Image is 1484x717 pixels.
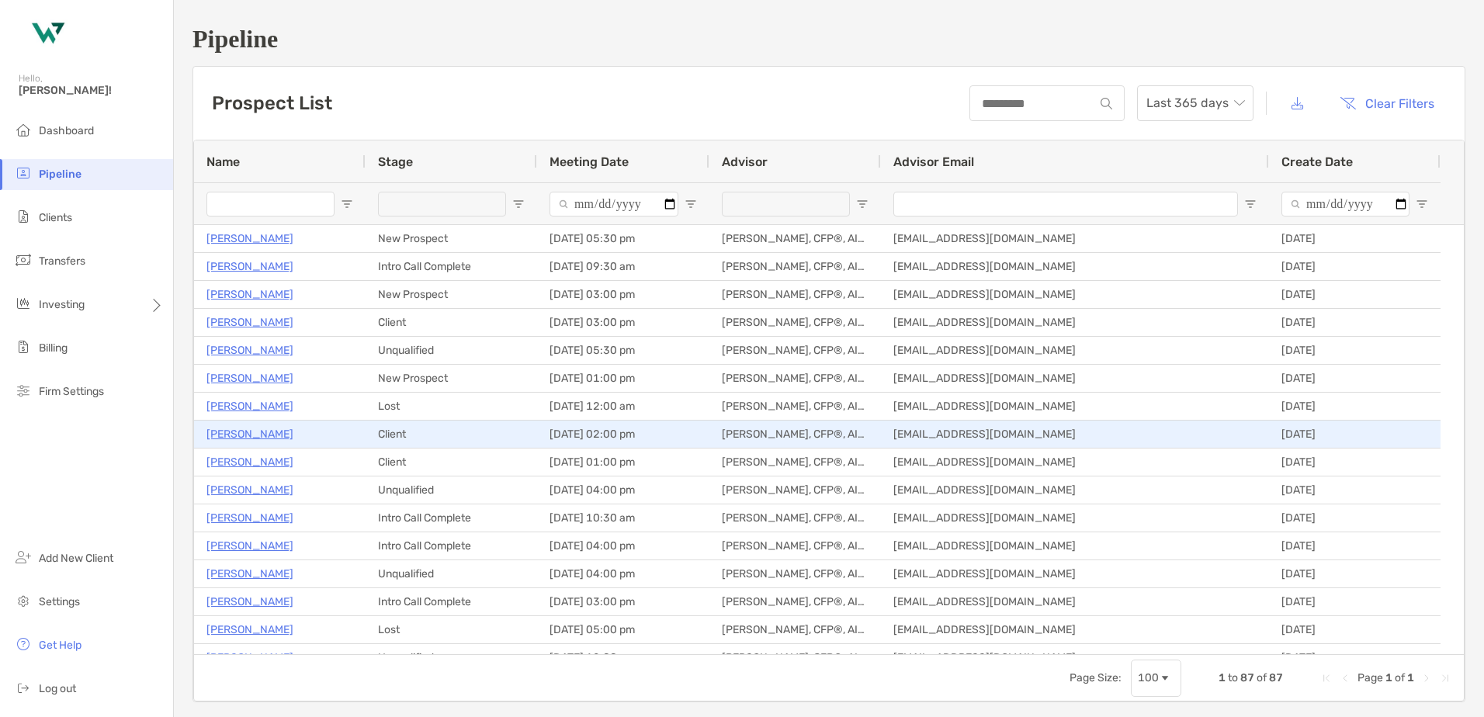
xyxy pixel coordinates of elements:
[1240,671,1254,684] span: 87
[709,449,881,476] div: [PERSON_NAME], CFP®, AIF®, CPFA
[1339,672,1351,684] div: Previous Page
[366,449,537,476] div: Client
[206,424,293,444] p: [PERSON_NAME]
[881,449,1269,476] div: [EMAIL_ADDRESS][DOMAIN_NAME]
[893,154,974,169] span: Advisor Email
[14,635,33,653] img: get-help icon
[1385,671,1392,684] span: 1
[1269,671,1283,684] span: 87
[206,192,335,216] input: Name Filter Input
[206,648,293,667] p: [PERSON_NAME]
[366,337,537,364] div: Unqualified
[206,452,293,472] a: [PERSON_NAME]
[709,309,881,336] div: [PERSON_NAME], CFP®, AIF®, CRPC
[709,616,881,643] div: [PERSON_NAME], CFP®, AIF®, CPFA
[537,421,709,448] div: [DATE] 02:00 pm
[1269,225,1441,252] div: [DATE]
[1269,644,1441,671] div: [DATE]
[206,369,293,388] a: [PERSON_NAME]
[1138,671,1159,684] div: 100
[39,168,81,181] span: Pipeline
[709,504,881,532] div: [PERSON_NAME], CFP®, AIF®, CRPC
[1219,671,1226,684] span: 1
[1269,393,1441,420] div: [DATE]
[206,229,293,248] a: [PERSON_NAME]
[537,449,709,476] div: [DATE] 01:00 pm
[1146,86,1244,120] span: Last 365 days
[537,337,709,364] div: [DATE] 05:30 pm
[1228,671,1238,684] span: to
[14,120,33,139] img: dashboard icon
[39,385,104,398] span: Firm Settings
[366,393,537,420] div: Lost
[881,616,1269,643] div: [EMAIL_ADDRESS][DOMAIN_NAME]
[1281,154,1353,169] span: Create Date
[206,620,293,639] a: [PERSON_NAME]
[39,639,81,652] span: Get Help
[881,588,1269,615] div: [EMAIL_ADDRESS][DOMAIN_NAME]
[39,255,85,268] span: Transfers
[366,504,537,532] div: Intro Call Complete
[19,6,75,62] img: Zoe Logo
[14,294,33,313] img: investing icon
[1328,86,1446,120] button: Clear Filters
[537,253,709,280] div: [DATE] 09:30 am
[14,678,33,697] img: logout icon
[881,337,1269,364] div: [EMAIL_ADDRESS][DOMAIN_NAME]
[14,338,33,356] img: billing icon
[14,251,33,269] img: transfers icon
[709,421,881,448] div: [PERSON_NAME], CFP®, AIF®, CRPC
[1269,504,1441,532] div: [DATE]
[537,644,709,671] div: [DATE] 12:00 pm
[709,365,881,392] div: [PERSON_NAME], CFP®, AIF®, CRPC
[366,616,537,643] div: Lost
[206,397,293,416] a: [PERSON_NAME]
[366,225,537,252] div: New Prospect
[709,253,881,280] div: [PERSON_NAME], CFP®, AIF®, CRPC
[366,365,537,392] div: New Prospect
[1269,616,1441,643] div: [DATE]
[39,124,94,137] span: Dashboard
[206,257,293,276] a: [PERSON_NAME]
[537,504,709,532] div: [DATE] 10:30 am
[366,421,537,448] div: Client
[709,393,881,420] div: [PERSON_NAME], CFP®, AIF®, CPFA
[1269,365,1441,392] div: [DATE]
[39,341,68,355] span: Billing
[709,281,881,308] div: [PERSON_NAME], CFP®, AIF®, CRPC
[881,532,1269,559] div: [EMAIL_ADDRESS][DOMAIN_NAME]
[881,644,1269,671] div: [EMAIL_ADDRESS][DOMAIN_NAME]
[881,421,1269,448] div: [EMAIL_ADDRESS][DOMAIN_NAME]
[856,198,869,210] button: Open Filter Menu
[206,285,293,304] a: [PERSON_NAME]
[206,536,293,556] a: [PERSON_NAME]
[206,313,293,332] a: [PERSON_NAME]
[1269,588,1441,615] div: [DATE]
[1269,253,1441,280] div: [DATE]
[1269,281,1441,308] div: [DATE]
[366,560,537,587] div: Unqualified
[709,337,881,364] div: [PERSON_NAME], CFP®, AIF®, CPFA
[709,476,881,504] div: [PERSON_NAME], CFP®, AIF®, CPFA
[881,309,1269,336] div: [EMAIL_ADDRESS][DOMAIN_NAME]
[1281,192,1409,216] input: Create Date Filter Input
[206,592,293,611] p: [PERSON_NAME]
[537,588,709,615] div: [DATE] 03:00 pm
[893,192,1238,216] input: Advisor Email Filter Input
[1257,671,1267,684] span: of
[206,341,293,360] p: [PERSON_NAME]
[550,192,678,216] input: Meeting Date Filter Input
[881,225,1269,252] div: [EMAIL_ADDRESS][DOMAIN_NAME]
[192,25,1465,54] h1: Pipeline
[19,84,164,97] span: [PERSON_NAME]!
[537,365,709,392] div: [DATE] 01:00 pm
[709,560,881,587] div: [PERSON_NAME], CFP®, AIF®, CPFA
[206,154,240,169] span: Name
